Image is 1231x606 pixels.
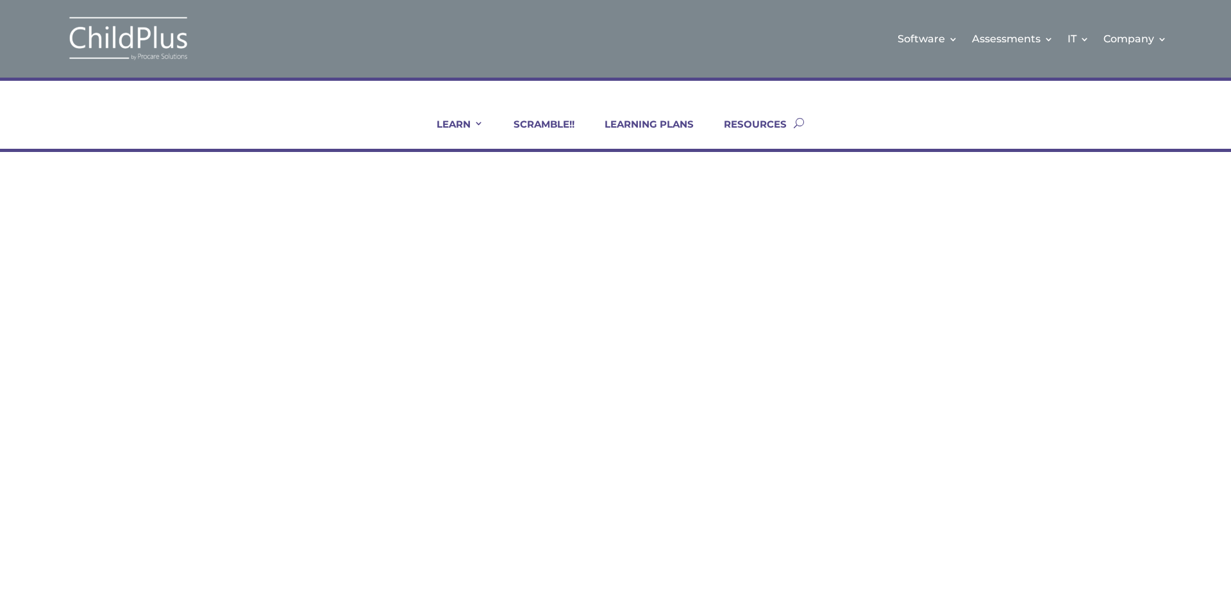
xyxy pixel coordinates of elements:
a: Assessments [972,13,1053,65]
a: IT [1068,13,1089,65]
a: Company [1103,13,1167,65]
a: LEARN [421,118,483,149]
a: RESOURCES [708,118,787,149]
a: Software [898,13,958,65]
a: LEARNING PLANS [589,118,694,149]
a: SCRAMBLE!! [498,118,574,149]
